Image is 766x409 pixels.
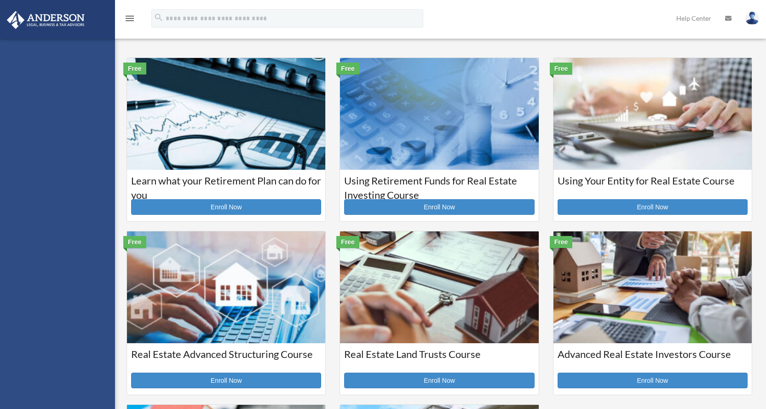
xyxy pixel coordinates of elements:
[4,11,87,29] img: Anderson Advisors Platinum Portal
[131,199,321,215] a: Enroll Now
[344,373,534,388] a: Enroll Now
[124,16,135,24] a: menu
[344,347,534,370] h3: Real Estate Land Trusts Course
[154,12,164,23] i: search
[131,373,321,388] a: Enroll Now
[131,347,321,370] h3: Real Estate Advanced Structuring Course
[336,63,359,75] div: Free
[123,63,146,75] div: Free
[131,174,321,197] h3: Learn what your Retirement Plan can do for you
[550,236,573,248] div: Free
[336,236,359,248] div: Free
[550,63,573,75] div: Free
[124,13,135,24] i: menu
[123,236,146,248] div: Free
[745,12,759,25] img: User Pic
[344,199,534,215] a: Enroll Now
[558,347,748,370] h3: Advanced Real Estate Investors Course
[558,199,748,215] a: Enroll Now
[344,174,534,197] h3: Using Retirement Funds for Real Estate Investing Course
[558,373,748,388] a: Enroll Now
[558,174,748,197] h3: Using Your Entity for Real Estate Course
